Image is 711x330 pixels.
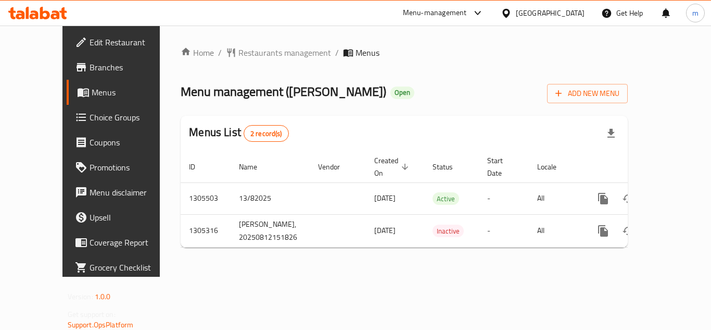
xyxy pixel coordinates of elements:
[433,225,464,237] div: Inactive
[226,46,331,59] a: Restaurants management
[516,7,585,19] div: [GEOGRAPHIC_DATA]
[487,154,516,179] span: Start Date
[68,290,93,303] span: Version:
[90,186,173,199] span: Menu disclaimer
[403,7,467,19] div: Menu-management
[537,161,570,173] span: Locale
[218,46,222,59] li: /
[390,87,414,99] div: Open
[616,218,641,243] button: Change Status
[181,182,231,214] td: 1305503
[67,105,181,130] a: Choice Groups
[67,255,181,280] a: Grocery Checklist
[591,186,616,211] button: more
[90,36,173,48] span: Edit Restaurant
[433,161,466,173] span: Status
[95,290,111,303] span: 1.0.0
[374,154,412,179] span: Created On
[67,130,181,155] a: Coupons
[591,218,616,243] button: more
[231,182,310,214] td: 13/82025
[67,205,181,230] a: Upsell
[67,55,181,80] a: Branches
[239,161,271,173] span: Name
[244,125,289,142] div: Total records count
[90,111,173,124] span: Choice Groups
[374,191,396,205] span: [DATE]
[67,155,181,180] a: Promotions
[181,80,386,103] span: Menu management ( [PERSON_NAME] )
[355,46,379,59] span: Menus
[67,30,181,55] a: Edit Restaurant
[90,61,173,74] span: Branches
[90,211,173,224] span: Upsell
[244,129,288,139] span: 2 record(s)
[181,151,699,248] table: enhanced table
[90,161,173,174] span: Promotions
[231,214,310,247] td: [PERSON_NAME], 20250812151826
[529,182,582,214] td: All
[555,87,619,100] span: Add New Menu
[599,121,624,146] div: Export file
[433,225,464,237] span: Inactive
[238,46,331,59] span: Restaurants management
[390,88,414,97] span: Open
[433,192,459,205] div: Active
[90,261,173,274] span: Grocery Checklist
[479,214,529,247] td: -
[529,214,582,247] td: All
[90,136,173,149] span: Coupons
[181,46,628,59] nav: breadcrumb
[479,182,529,214] td: -
[692,7,699,19] span: m
[68,308,116,321] span: Get support on:
[67,230,181,255] a: Coverage Report
[67,180,181,205] a: Menu disclaimer
[189,125,288,142] h2: Menus List
[92,86,173,99] span: Menus
[582,151,699,183] th: Actions
[181,214,231,247] td: 1305316
[90,236,173,249] span: Coverage Report
[189,161,209,173] span: ID
[433,193,459,205] span: Active
[318,161,353,173] span: Vendor
[181,46,214,59] a: Home
[335,46,339,59] li: /
[374,224,396,237] span: [DATE]
[547,84,628,103] button: Add New Menu
[67,80,181,105] a: Menus
[616,186,641,211] button: Change Status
